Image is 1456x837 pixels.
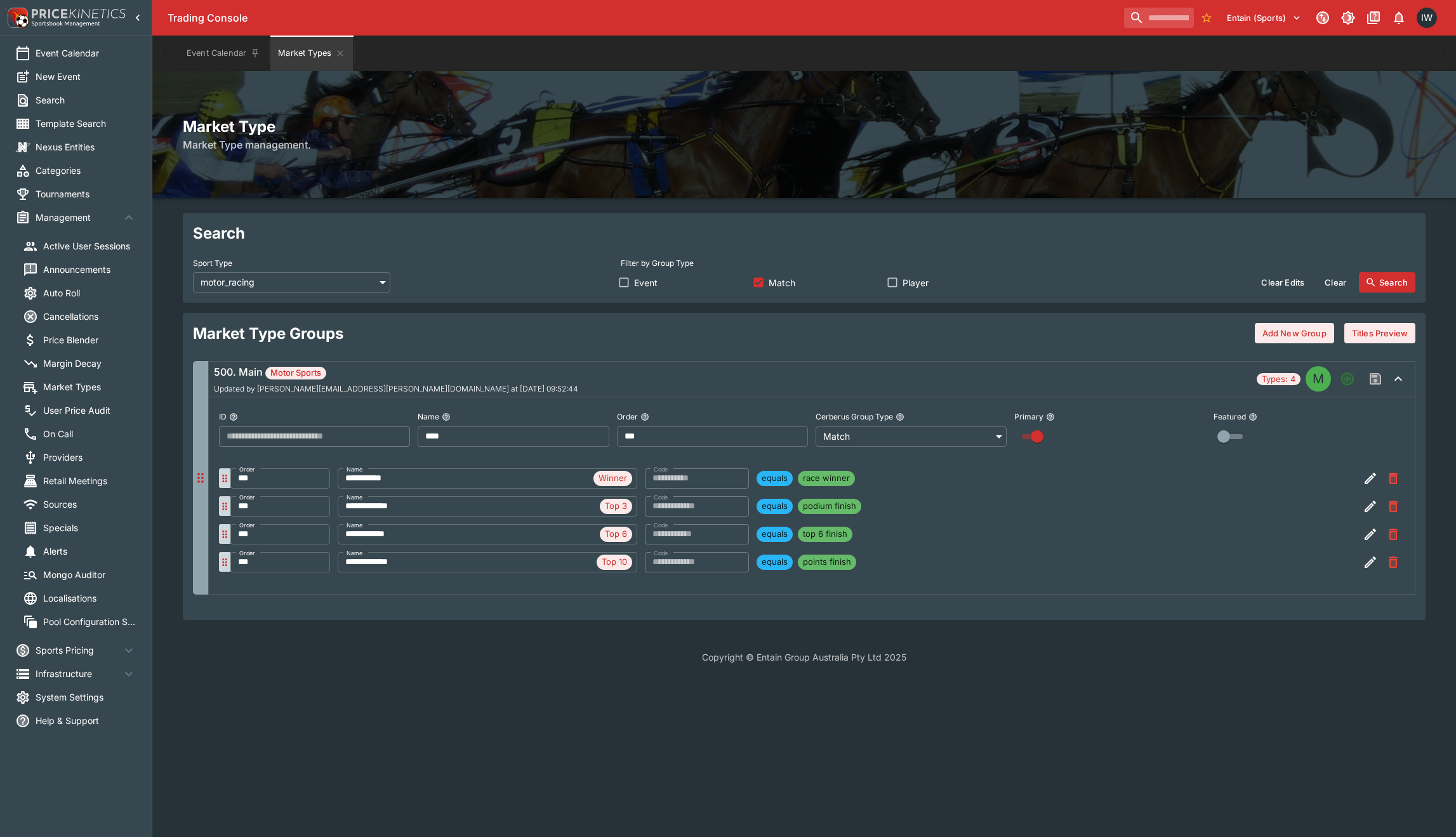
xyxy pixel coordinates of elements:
p: Primary [1014,411,1043,422]
span: Types: 4 [1257,373,1300,386]
h2: Market Type [183,117,1426,136]
p: Copyright © Entain Group Australia Pty Ltd 2025 [152,650,1456,664]
span: Winner [593,472,632,485]
div: MATCH [1306,366,1331,392]
span: Save changes to the Market Type group [1364,367,1387,390]
button: Clear Edits [1254,272,1312,293]
label: Order [239,463,255,477]
button: Add a new Market type to the group [1336,367,1359,390]
button: ID [229,412,238,421]
span: Announcements [43,263,136,276]
p: Order [617,411,638,422]
span: equals [757,556,793,569]
h6: Market Type management. [183,137,1426,152]
span: Active User Sessions [43,239,136,253]
button: Titles Preview [1344,323,1415,343]
span: equals [757,472,793,485]
p: Filter by Group Type [621,258,694,268]
span: equals [757,528,793,541]
span: Mongo Auditor [43,568,136,581]
h6: 500. Main [214,364,578,379]
button: Search [1359,272,1415,293]
span: Event Calendar [36,46,136,60]
span: Search [36,93,136,107]
span: Top 6 [600,528,632,541]
label: Code [654,463,668,477]
span: New Event [36,70,136,83]
label: Name [347,463,363,477]
button: Add New Group [1255,323,1334,343]
label: Order [239,518,255,533]
span: Specials [43,521,136,534]
span: Alerts [43,544,136,558]
div: motor_racing [193,272,390,293]
span: equals [757,500,793,513]
label: Name [347,491,363,505]
label: Name [347,518,363,533]
button: Select Tenant [1219,8,1309,28]
span: Market Types [43,380,136,393]
button: Documentation [1362,6,1385,29]
span: points finish [798,556,856,569]
span: Top 3 [600,500,632,513]
span: Pool Configuration Sets [43,615,136,628]
span: User Price Audit [43,404,136,417]
button: Remove Market Code from the group [1382,467,1405,490]
span: Management [36,211,121,224]
label: Order [239,546,255,561]
p: Sport Type [193,258,232,268]
button: Remove Market Code from the group [1382,495,1405,518]
label: Code [654,518,668,533]
span: Sports Pricing [36,643,121,657]
button: Event Calendar [179,36,268,71]
span: Player [903,276,929,289]
img: PriceKinetics Logo [4,5,29,30]
span: Help & Support [36,714,136,727]
span: Price Blender [43,333,136,346]
span: System Settings [36,690,136,704]
div: Match [816,426,1007,447]
label: Name [347,546,363,561]
span: Motor Sports [265,367,326,379]
p: Name [418,411,439,422]
label: Code [654,491,668,505]
button: Connected to PK [1311,6,1334,29]
button: Primary [1046,412,1055,421]
h2: Search [193,223,1415,243]
span: Template Search [36,117,136,130]
span: Infrastructure [36,667,121,680]
span: Margin Decay [43,357,136,370]
span: top 6 finish [798,528,852,541]
span: Tournaments [36,187,136,201]
button: Name [442,412,451,421]
span: Categories [36,164,136,177]
img: PriceKinetics [32,9,126,18]
button: Featured [1248,412,1257,421]
button: Toggle light/dark mode [1337,6,1360,29]
p: Featured [1214,411,1246,422]
span: Nexus Entities [36,140,136,154]
span: Updated by [PERSON_NAME][EMAIL_ADDRESS][PERSON_NAME][DOMAIN_NAME] at [DATE] 09:52:44 [214,385,578,393]
button: Remove Market Code from the group [1382,523,1405,546]
div: Trading Console [168,11,1119,25]
h2: Market Type Groups [193,324,343,343]
button: Ian Wright [1413,4,1441,32]
div: Ian Wright [1417,8,1437,28]
span: podium finish [798,500,861,513]
span: Cancellations [43,310,136,323]
button: Market Types [270,36,353,71]
p: ID [219,411,227,422]
button: Cerberus Group Type [896,412,904,421]
p: Cerberus Group Type [816,411,893,422]
button: Order [640,412,649,421]
button: Notifications [1387,6,1410,29]
span: Sources [43,498,136,511]
button: Clear [1317,272,1354,293]
img: Sportsbook Management [32,21,100,27]
label: Order [239,491,255,505]
span: Auto Roll [43,286,136,300]
span: Match [769,276,795,289]
span: race winner [798,472,855,485]
span: Retail Meetings [43,474,136,487]
span: Top 10 [597,556,632,569]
